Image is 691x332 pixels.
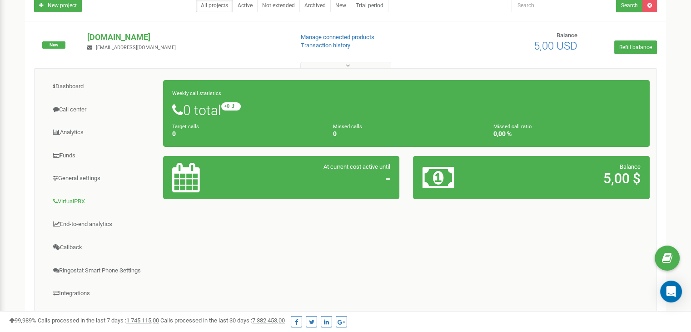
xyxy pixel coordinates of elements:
[249,171,390,186] h2: -
[614,40,657,54] a: Refill balance
[323,163,390,170] span: At current cost active until
[620,163,641,170] span: Balance
[41,75,164,98] a: Dashboard
[172,102,641,118] h1: 0 total
[41,282,164,305] a: Integrations
[9,317,36,324] span: 99,989%
[172,91,221,96] small: Weekly call statistics
[41,167,164,190] a: General settings
[660,281,682,302] div: Open Intercom Messenger
[301,42,350,49] a: Transaction history
[160,317,285,324] span: Calls processed in the last 30 days :
[87,31,286,43] p: [DOMAIN_NAME]
[41,213,164,236] a: End-to-end analytics
[41,236,164,259] a: Callback
[41,191,164,213] a: VirtualPBX
[42,41,65,49] span: New
[41,99,164,121] a: Call center
[252,317,285,324] u: 7 382 453,00
[41,260,164,282] a: Ringostat Smart Phone Settings
[500,171,641,186] h2: 5,00 $
[126,317,159,324] u: 1 745 115,00
[96,45,176,50] span: [EMAIL_ADDRESS][DOMAIN_NAME]
[41,145,164,167] a: Funds
[333,124,362,130] small: Missed calls
[172,131,319,137] h4: 0
[41,306,164,328] a: Mini CRM
[38,317,159,324] span: Calls processed in the last 7 days :
[493,124,532,130] small: Missed call ratio
[534,40,577,52] span: 5,00 USD
[221,102,241,111] small: +0
[557,32,577,39] span: Balance
[301,34,374,40] a: Manage connected products
[172,124,199,130] small: Target calls
[493,131,641,137] h4: 0,00 %
[41,121,164,144] a: Analytics
[333,131,480,137] h4: 0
